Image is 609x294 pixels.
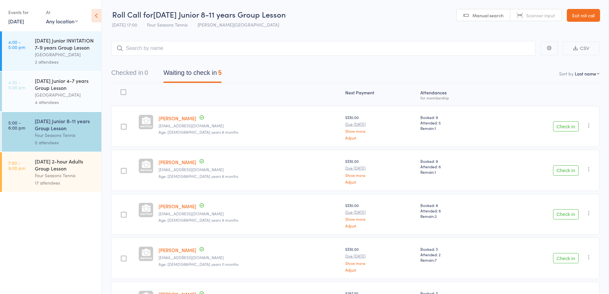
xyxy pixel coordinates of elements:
[159,159,196,165] a: [PERSON_NAME]
[345,217,415,221] a: Show more
[147,21,188,28] span: Four Seasons Tennis
[420,213,489,219] span: Remain:
[35,179,96,187] div: 17 attendees
[35,58,96,66] div: 2 attendees
[553,121,579,131] button: Check in
[420,158,489,164] span: Booked: 9
[2,112,101,152] a: 5:00 -6:00 pm[DATE] Junior 8-11 years Group LessonFour Seasons Tennis5 attendees
[575,70,596,77] div: Last name
[163,66,222,83] button: Waiting to check in5
[345,136,415,140] a: Adjust
[345,224,415,228] a: Adjust
[435,125,436,131] span: 1
[435,257,437,263] span: 7
[35,77,96,91] div: [DATE] Junior 4-7 years Group Lesson
[420,125,489,131] span: Remain:
[2,72,101,111] a: 4:30 -5:00 pm[DATE] Junior 4-7 years Group Lesson[GEOGRAPHIC_DATA]4 attendees
[420,164,489,169] span: Attended: 6
[343,86,418,103] div: Next Payment
[345,210,415,214] small: Due [DATE]
[159,211,340,216] small: Urms85@hotmail.com
[46,18,78,25] div: Any location
[345,268,415,272] a: Adjust
[420,257,489,263] span: Remain:
[526,12,555,19] span: Scanner input
[420,96,489,100] div: for membership
[35,139,96,146] div: 5 attendees
[345,203,415,228] div: $330.00
[435,213,437,219] span: 2
[35,91,96,99] div: [GEOGRAPHIC_DATA]
[218,69,222,76] div: 5
[111,41,535,56] input: Search by name
[8,120,25,130] time: 5:00 - 6:00 pm
[159,261,238,267] span: Age: [DEMOGRAPHIC_DATA] years 11 months
[420,252,489,257] span: Attended: 2
[8,39,25,50] time: 4:00 - 5:00 pm
[345,166,415,170] small: Due [DATE]
[35,37,96,51] div: [DATE] Junior INVITATION 7-9 years Group Lesson
[112,21,137,28] span: [DATE] 17:00
[345,158,415,184] div: $330.00
[159,129,238,135] span: Age: [DEMOGRAPHIC_DATA] years 8 months
[345,261,415,265] a: Show more
[112,9,153,20] span: Roll Call for
[35,51,96,58] div: [GEOGRAPHIC_DATA]
[567,9,600,22] a: Exit roll call
[553,209,579,219] button: Check in
[35,131,96,139] div: Four Seasons Tennis
[111,66,148,83] button: Checked in0
[420,246,489,252] span: Booked: 3
[345,254,415,258] small: Due [DATE]
[472,12,504,19] span: Manual search
[345,122,415,126] small: Due [DATE]
[35,99,96,106] div: 4 attendees
[2,31,101,71] a: 4:00 -5:00 pm[DATE] Junior INVITATION 7-9 years Group Lesson[GEOGRAPHIC_DATA]2 attendees
[153,9,286,20] span: [DATE] Junior 8-11 years Group Lesson
[8,18,24,25] a: [DATE]
[8,160,25,171] time: 7:00 - 9:00 pm
[8,80,25,90] time: 4:30 - 5:00 pm
[46,7,78,18] div: At
[35,117,96,131] div: [DATE] Junior 8-11 years Group Lesson
[559,70,574,77] label: Sort by
[420,120,489,125] span: Attended: 5
[345,246,415,272] div: $330.00
[8,7,40,18] div: Events for
[420,115,489,120] span: Booked: 9
[198,21,279,28] span: [PERSON_NAME][GEOGRAPHIC_DATA]
[345,180,415,184] a: Adjust
[159,247,196,253] a: [PERSON_NAME]
[345,173,415,177] a: Show more
[159,203,196,210] a: [PERSON_NAME]
[345,115,415,140] div: $330.00
[159,217,238,223] span: Age: [DEMOGRAPHIC_DATA] years 9 months
[345,129,415,133] a: Show more
[35,172,96,179] div: Four Seasons Tennis
[144,69,148,76] div: 0
[159,255,340,260] small: ltyler@newington.nsw.edu.au
[563,42,599,55] button: CSV
[418,86,492,103] div: Atten­dances
[159,167,340,172] small: radhidas@hotmail.com
[159,115,196,122] a: [PERSON_NAME]
[420,169,489,175] span: Remain:
[553,253,579,263] button: Check in
[159,173,238,179] span: Age: [DEMOGRAPHIC_DATA] years 8 months
[159,123,340,128] small: snkantonio@gmail.com
[435,169,436,175] span: 1
[420,208,489,213] span: Attended: 6
[553,165,579,176] button: Check in
[420,203,489,208] span: Booked: 8
[2,152,101,192] a: 7:00 -9:00 pm[DATE] 2-hour Adults Group LessonFour Seasons Tennis17 attendees
[35,158,96,172] div: [DATE] 2-hour Adults Group Lesson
